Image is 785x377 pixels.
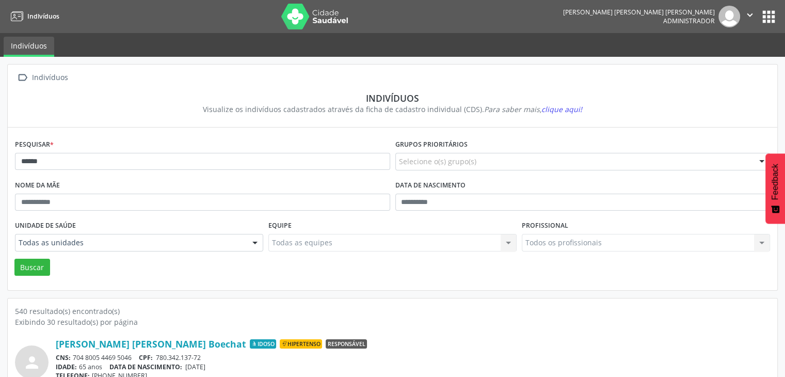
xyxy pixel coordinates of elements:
span: CNS: [56,353,71,362]
label: Nome da mãe [15,178,60,194]
div: Indivíduos [30,70,70,85]
span: DATA DE NASCIMENTO: [109,363,182,371]
span: Todas as unidades [19,238,242,248]
a:  Indivíduos [15,70,70,85]
i: person [23,353,41,372]
div: Visualize os indivíduos cadastrados através da ficha de cadastro individual (CDS). [22,104,763,115]
span: [DATE] [185,363,205,371]
i:  [15,70,30,85]
span: CPF: [139,353,153,362]
label: Grupos prioritários [395,137,468,153]
label: Pesquisar [15,137,54,153]
span: clique aqui! [541,104,582,114]
button: Feedback - Mostrar pesquisa [765,153,785,224]
button:  [740,6,760,27]
span: IDADE: [56,363,77,371]
i: Para saber mais, [484,104,582,114]
button: apps [760,8,778,26]
a: Indivíduos [7,8,59,25]
a: [PERSON_NAME] [PERSON_NAME] Boechat [56,338,246,350]
a: Indivíduos [4,37,54,57]
span: Responsável [326,339,367,349]
span: Feedback [771,164,780,200]
div: Exibindo 30 resultado(s) por página [15,317,770,327]
span: Selecione o(s) grupo(s) [399,156,476,167]
div: Indivíduos [22,92,763,104]
div: 704 8005 4469 5046 [56,353,770,362]
span: Idoso [250,339,276,349]
img: img [718,6,740,27]
span: Indivíduos [27,12,59,21]
label: Profissional [522,218,568,234]
span: Hipertenso [280,339,322,349]
div: 540 resultado(s) encontrado(s) [15,306,770,317]
span: 780.342.137-72 [156,353,201,362]
button: Buscar [14,259,50,276]
label: Data de nascimento [395,178,466,194]
div: [PERSON_NAME] [PERSON_NAME] [PERSON_NAME] [563,8,715,17]
span: Administrador [663,17,715,25]
label: Unidade de saúde [15,218,76,234]
i:  [744,9,756,21]
div: 65 anos [56,363,770,371]
label: Equipe [268,218,292,234]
